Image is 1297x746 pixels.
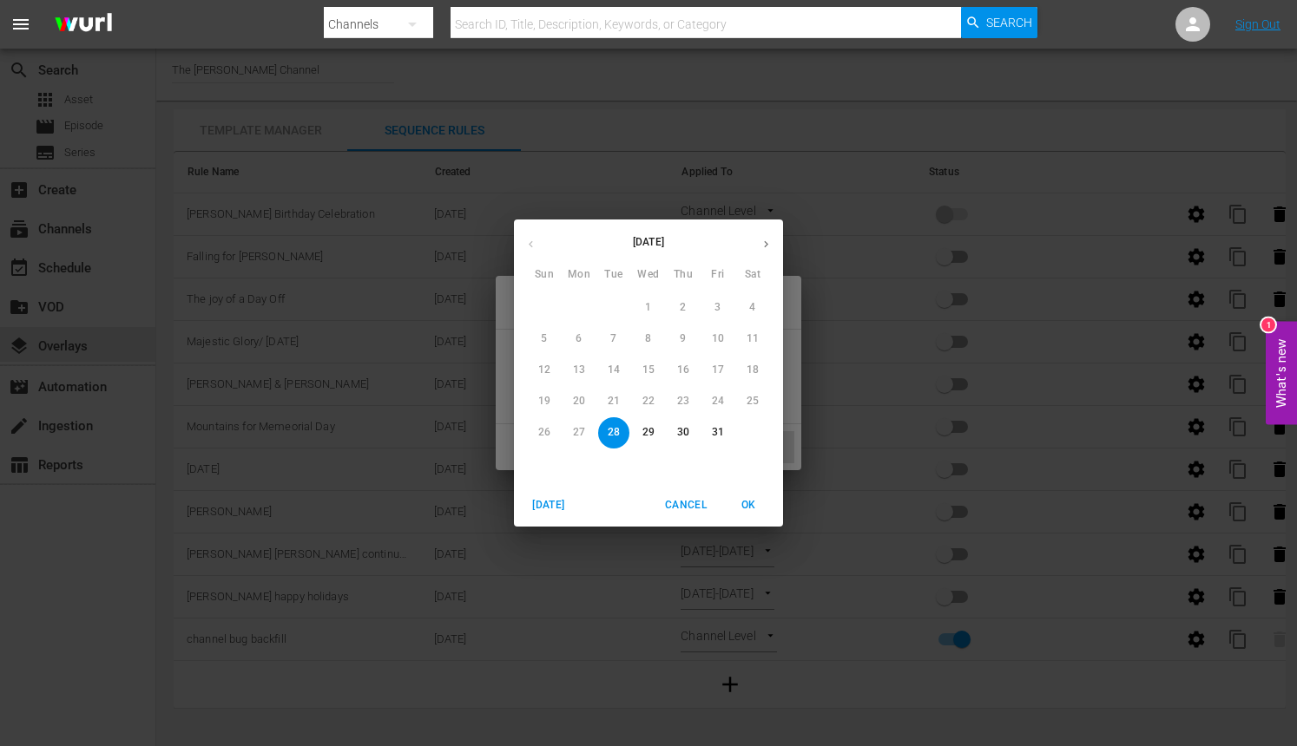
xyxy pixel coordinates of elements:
span: OK [728,496,769,514]
button: 28 [598,417,629,448]
p: 29 [642,425,655,440]
img: ans4CAIJ8jUAAAAAAAAAAAAAAAAAAAAAAAAgQb4GAAAAAAAAAAAAAAAAAAAAAAAAJMjXAAAAAAAAAAAAAAAAAAAAAAAAgAT5G... [42,4,125,45]
span: Cancel [665,496,707,514]
span: Search [986,7,1032,38]
p: 30 [677,425,689,440]
button: [DATE] [521,491,576,520]
button: 31 [702,417,734,448]
span: Wed [633,266,664,284]
button: 29 [633,417,664,448]
p: 31 [712,425,724,440]
a: Sign Out [1235,17,1281,31]
span: Sun [529,266,560,284]
div: 1 [1261,318,1275,332]
button: 30 [668,417,699,448]
span: Tue [598,266,629,284]
span: Fri [702,266,734,284]
p: 28 [608,425,620,440]
span: Thu [668,266,699,284]
span: menu [10,14,31,35]
span: [DATE] [528,496,569,514]
button: Cancel [658,491,714,520]
span: Mon [563,266,595,284]
button: Open Feedback Widget [1266,322,1297,425]
span: Sat [737,266,768,284]
button: OK [721,491,776,520]
p: [DATE] [548,234,749,250]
